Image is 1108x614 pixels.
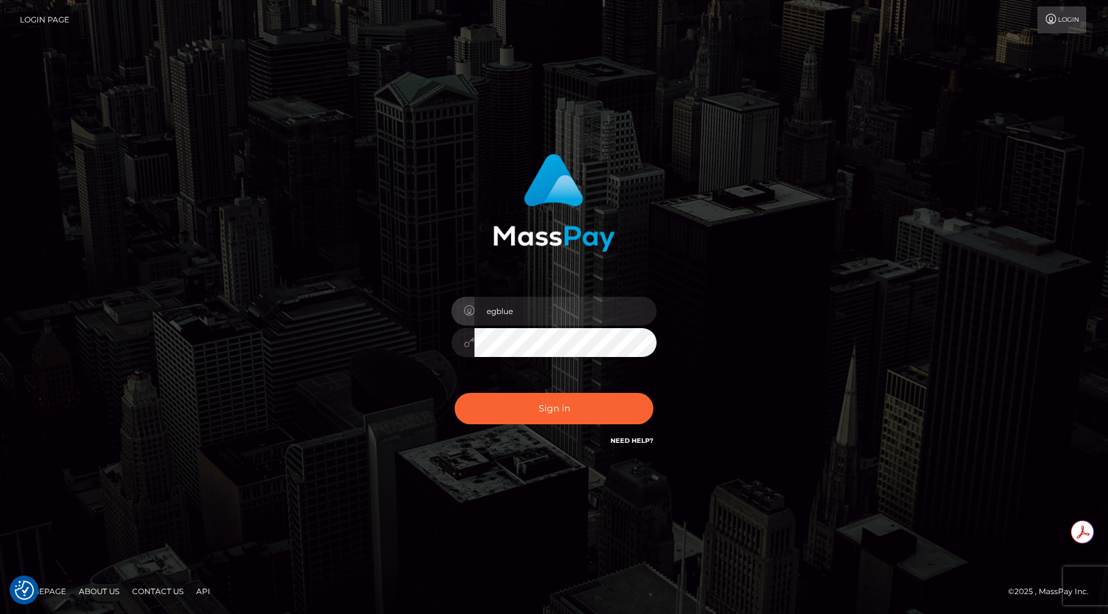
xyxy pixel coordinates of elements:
[20,6,69,33] a: Login Page
[474,297,657,326] input: Username...
[127,581,189,601] a: Contact Us
[15,581,34,600] img: Revisit consent button
[15,581,34,600] button: Consent Preferences
[455,393,653,424] button: Sign in
[74,581,124,601] a: About Us
[1008,585,1098,599] div: © 2025 , MassPay Inc.
[493,154,615,252] img: MassPay Login
[1037,6,1086,33] a: Login
[14,581,71,601] a: Homepage
[610,436,653,445] a: Need Help?
[191,581,215,601] a: API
